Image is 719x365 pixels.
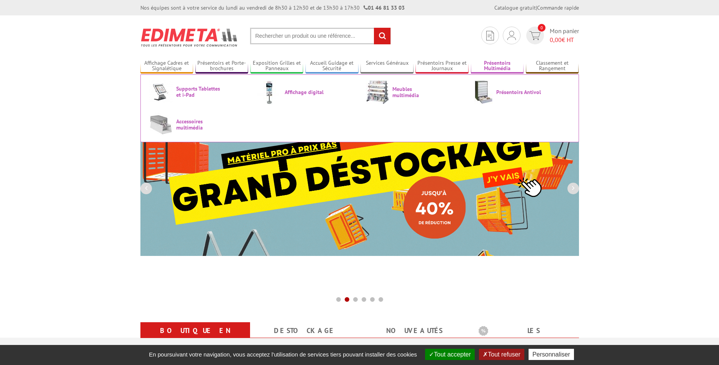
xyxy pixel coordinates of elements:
a: Accueil Guidage et Sécurité [305,60,359,72]
span: Meubles multimédia [392,86,439,98]
a: Affichage digital [257,80,354,104]
a: Présentoirs et Porte-brochures [195,60,249,72]
a: Présentoirs Multimédia [471,60,524,72]
a: Affichage Cadres et Signalétique [140,60,194,72]
img: Accessoires multimédia [149,113,173,136]
input: Rechercher un produit ou une référence... [250,28,391,44]
a: Exposition Grilles et Panneaux [250,60,304,72]
div: | [494,4,579,12]
span: 0 [538,24,546,32]
button: Tout accepter [425,349,475,360]
a: Meubles multimédia [366,80,462,104]
a: Supports Tablettes et i-Pad [149,80,245,103]
div: Nos équipes sont à votre service du lundi au vendredi de 8h30 à 12h30 et de 13h30 à 17h30 [140,4,405,12]
img: devis rapide [486,31,494,40]
span: Supports Tablettes et i-Pad [176,86,222,98]
input: rechercher [374,28,390,44]
a: Boutique en ligne [150,324,241,352]
a: devis rapide 0 Mon panier 0,00€ HT [524,27,579,44]
button: Tout refuser [479,349,524,360]
b: Les promotions [479,324,575,339]
span: Présentoirs Antivol [496,89,542,95]
a: Catalogue gratuit [494,4,536,11]
a: Accessoires multimédia [149,113,245,136]
button: Personnaliser (fenêtre modale) [529,349,574,360]
img: devis rapide [529,31,541,40]
span: € HT [550,35,579,44]
img: Présentoir, panneau, stand - Edimeta - PLV, affichage, mobilier bureau, entreprise [140,23,239,52]
a: Destockage [259,324,350,338]
img: devis rapide [507,31,516,40]
img: Meubles multimédia [366,80,389,104]
span: En poursuivant votre navigation, vous acceptez l'utilisation de services tiers pouvant installer ... [145,351,421,358]
a: Les promotions [479,324,570,352]
a: Présentoirs Antivol [474,80,571,104]
img: Affichage digital [257,80,281,104]
a: Commande rapide [537,4,579,11]
a: Présentoirs Presse et Journaux [415,60,469,72]
span: 0,00 [550,36,562,44]
span: Affichage digital [285,89,331,95]
a: Classement et Rangement [526,60,579,72]
a: nouveautés [369,324,460,338]
strong: 01 46 81 33 03 [364,4,405,11]
span: Mon panier [550,27,579,44]
img: Présentoirs Antivol [474,80,493,104]
a: Services Généraux [360,60,414,72]
img: Supports Tablettes et i-Pad [149,80,173,103]
span: Accessoires multimédia [176,118,222,131]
